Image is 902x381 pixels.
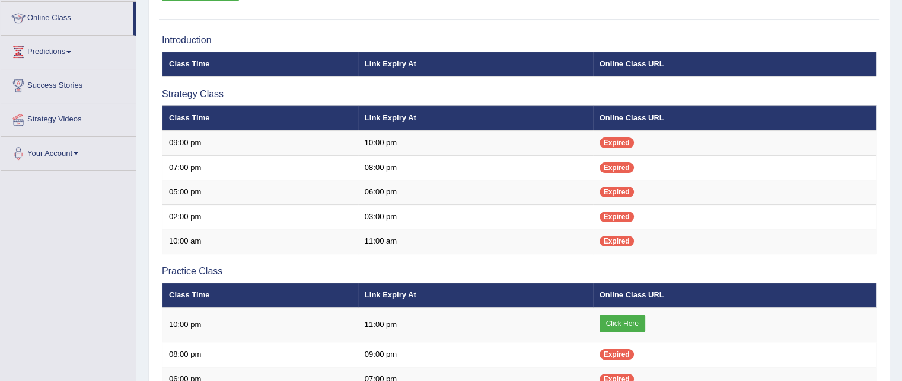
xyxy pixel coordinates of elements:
td: 09:00 pm [162,130,358,155]
td: 11:00 pm [358,308,593,342]
a: Strategy Videos [1,103,136,133]
th: Online Class URL [593,105,876,130]
th: Class Time [162,283,358,308]
h3: Strategy Class [162,89,876,100]
a: Predictions [1,36,136,65]
h3: Practice Class [162,266,876,277]
span: Expired [600,137,634,148]
span: Expired [600,349,634,360]
th: Class Time [162,105,358,130]
td: 07:00 pm [162,155,358,180]
td: 10:00 pm [162,308,358,342]
th: Class Time [162,52,358,76]
td: 02:00 pm [162,204,358,229]
td: 11:00 am [358,229,593,254]
td: 06:00 pm [358,180,593,205]
th: Online Class URL [593,52,876,76]
td: 10:00 am [162,229,358,254]
th: Link Expiry At [358,105,593,130]
td: 08:00 pm [162,342,358,367]
a: Online Class [1,2,133,31]
td: 09:00 pm [358,342,593,367]
a: Click Here [600,315,645,332]
th: Link Expiry At [358,52,593,76]
h3: Introduction [162,35,876,46]
td: 05:00 pm [162,180,358,205]
td: 10:00 pm [358,130,593,155]
span: Expired [600,212,634,222]
span: Expired [600,187,634,197]
th: Online Class URL [593,283,876,308]
span: Expired [600,162,634,173]
th: Link Expiry At [358,283,593,308]
span: Expired [600,236,634,246]
a: Success Stories [1,69,136,99]
td: 03:00 pm [358,204,593,229]
td: 08:00 pm [358,155,593,180]
a: Your Account [1,137,136,167]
